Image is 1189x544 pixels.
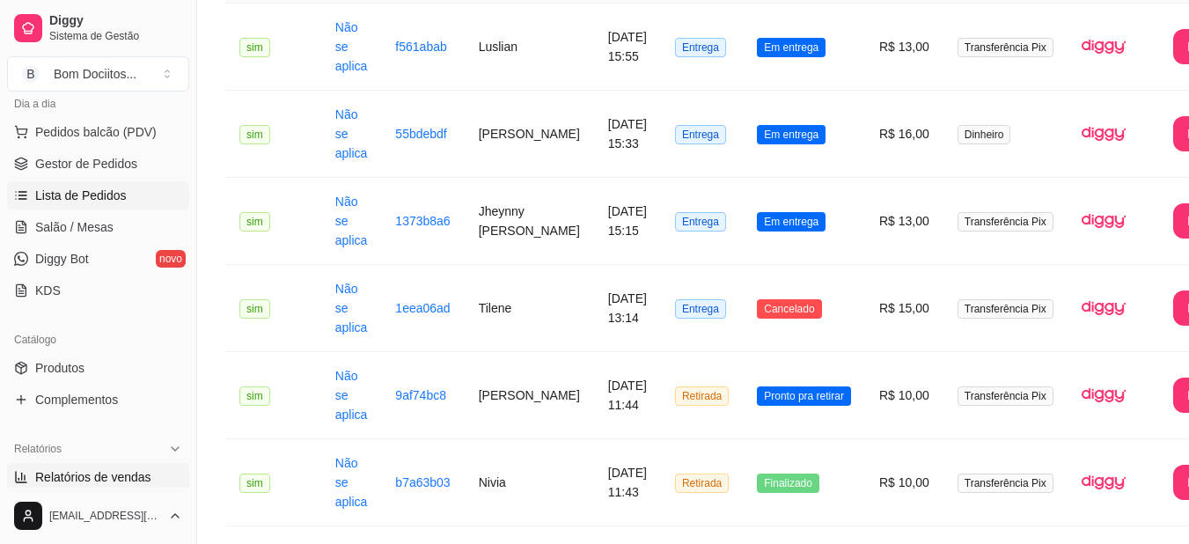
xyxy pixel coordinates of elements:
span: Salão / Mesas [35,218,114,236]
a: Lista de Pedidos [7,181,189,210]
span: Transferência Pix [958,474,1053,493]
a: Não se aplica [335,282,368,334]
span: sim [239,38,270,57]
a: 55bdebdf [395,127,446,141]
button: Pedidos balcão (PDV) [7,118,189,146]
td: R$ 16,00 [865,91,943,178]
td: Tilene [465,265,594,352]
span: Lista de Pedidos [35,187,127,204]
span: Em entrega [757,212,826,232]
a: Produtos [7,354,189,382]
span: Transferência Pix [958,299,1053,319]
span: KDS [35,282,61,299]
a: Relatórios de vendas [7,463,189,491]
span: Complementos [35,391,118,408]
span: sim [239,474,270,493]
td: R$ 15,00 [865,265,943,352]
span: Pronto pra retirar [757,386,851,406]
img: diggy [1082,199,1126,243]
div: Bom Dociitos ... [54,65,136,83]
td: [PERSON_NAME] [465,91,594,178]
span: [EMAIL_ADDRESS][DOMAIN_NAME] [49,509,161,523]
span: Entrega [675,125,726,144]
a: KDS [7,276,189,305]
img: diggy [1082,25,1126,69]
span: Diggy Bot [35,250,89,268]
span: sim [239,125,270,144]
span: Diggy [49,13,182,29]
td: [DATE] 11:43 [594,439,661,526]
span: Cancelado [757,299,821,319]
span: Dinheiro [958,125,1011,144]
div: Catálogo [7,326,189,354]
a: f561abab [395,40,446,54]
span: Transferência Pix [958,38,1053,57]
span: sim [239,386,270,406]
a: Não se aplica [335,20,368,73]
img: diggy [1082,373,1126,417]
span: Sistema de Gestão [49,29,182,43]
img: diggy [1082,112,1126,156]
a: Gestor de Pedidos [7,150,189,178]
span: Relatórios [14,442,62,456]
td: R$ 13,00 [865,4,943,91]
a: DiggySistema de Gestão [7,7,189,49]
span: Em entrega [757,125,826,144]
td: Nivia [465,439,594,526]
td: [DATE] 15:55 [594,4,661,91]
a: Não se aplica [335,369,368,422]
button: Select a team [7,56,189,92]
td: R$ 13,00 [865,178,943,265]
span: sim [239,299,270,319]
td: [DATE] 13:14 [594,265,661,352]
div: Dia a dia [7,90,189,118]
a: Salão / Mesas [7,213,189,241]
a: Complementos [7,386,189,414]
span: Retirada [675,386,729,406]
span: Produtos [35,359,84,377]
td: R$ 10,00 [865,352,943,439]
span: Finalizado [757,474,819,493]
td: [DATE] 11:44 [594,352,661,439]
span: Entrega [675,38,726,57]
span: Entrega [675,299,726,319]
span: B [22,65,40,83]
span: Retirada [675,474,729,493]
a: 9af74bc8 [395,388,446,402]
td: [PERSON_NAME] [465,352,594,439]
a: Não se aplica [335,195,368,247]
a: Não se aplica [335,456,368,509]
a: 1eea06ad [395,301,450,315]
td: R$ 10,00 [865,439,943,526]
a: b7a63b03 [395,475,450,489]
button: [EMAIL_ADDRESS][DOMAIN_NAME] [7,495,189,537]
td: Jheynny [PERSON_NAME] [465,178,594,265]
a: Diggy Botnovo [7,245,189,273]
a: 1373b8a6 [395,214,450,228]
span: Entrega [675,212,726,232]
span: Gestor de Pedidos [35,155,137,173]
span: Transferência Pix [958,212,1053,232]
td: [DATE] 15:15 [594,178,661,265]
a: Não se aplica [335,107,368,160]
span: sim [239,212,270,232]
span: Em entrega [757,38,826,57]
span: Relatórios de vendas [35,468,151,486]
td: Luslian [465,4,594,91]
img: diggy [1082,460,1126,504]
span: Pedidos balcão (PDV) [35,123,157,141]
span: Transferência Pix [958,386,1053,406]
td: [DATE] 15:33 [594,91,661,178]
img: diggy [1082,286,1126,330]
